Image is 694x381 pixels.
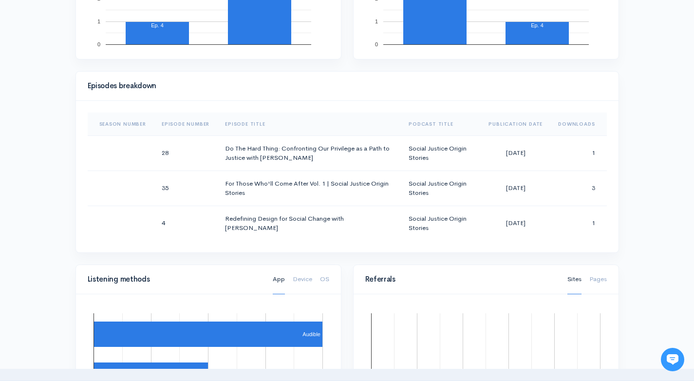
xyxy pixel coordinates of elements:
[531,22,544,28] text: Ep. 4
[154,135,217,171] td: 28
[154,113,217,136] th: Sort column
[567,265,581,294] a: Sites
[661,348,684,371] iframe: gist-messenger-bubble-iframe
[13,167,182,179] p: Find an answer quickly
[154,171,217,206] td: 35
[550,113,606,136] th: Sort column
[481,171,550,206] td: [DATE]
[15,129,180,149] button: New conversation
[401,113,481,136] th: Sort column
[401,171,481,206] td: Social Justice Origin Stories
[320,265,329,294] a: OS
[217,171,401,206] td: For Those Who'll Come After Vol. 1 | Social Justice Origin Stories
[550,135,606,171] td: 1
[154,206,217,241] td: 4
[589,265,607,294] a: Pages
[365,275,556,284] h4: Referrals
[88,82,601,90] h4: Episodes breakdown
[293,265,312,294] a: Device
[273,265,285,294] a: App
[401,206,481,241] td: Social Justice Origin Stories
[375,41,377,47] text: 0
[401,135,481,171] td: Social Justice Origin Stories
[28,183,174,203] input: Search articles
[151,22,164,28] text: Ep. 4
[481,206,550,241] td: [DATE]
[15,47,180,63] h1: Hi 👋
[550,171,606,206] td: 3
[375,19,377,24] text: 1
[63,135,117,143] span: New conversation
[302,331,320,337] text: Audible
[217,113,401,136] th: Sort column
[88,113,154,136] th: Sort column
[481,135,550,171] td: [DATE]
[217,135,401,171] td: Do The Hard Thing: Confronting Our Privilege as a Path to Justice with [PERSON_NAME]
[550,206,606,241] td: 1
[97,19,100,24] text: 1
[217,206,401,241] td: Redefining Design for Social Change with [PERSON_NAME]
[15,65,180,112] h2: Just let us know if you need anything and we'll be happy to help! 🙂
[97,41,100,47] text: 0
[88,275,261,284] h4: Listening methods
[481,113,550,136] th: Sort column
